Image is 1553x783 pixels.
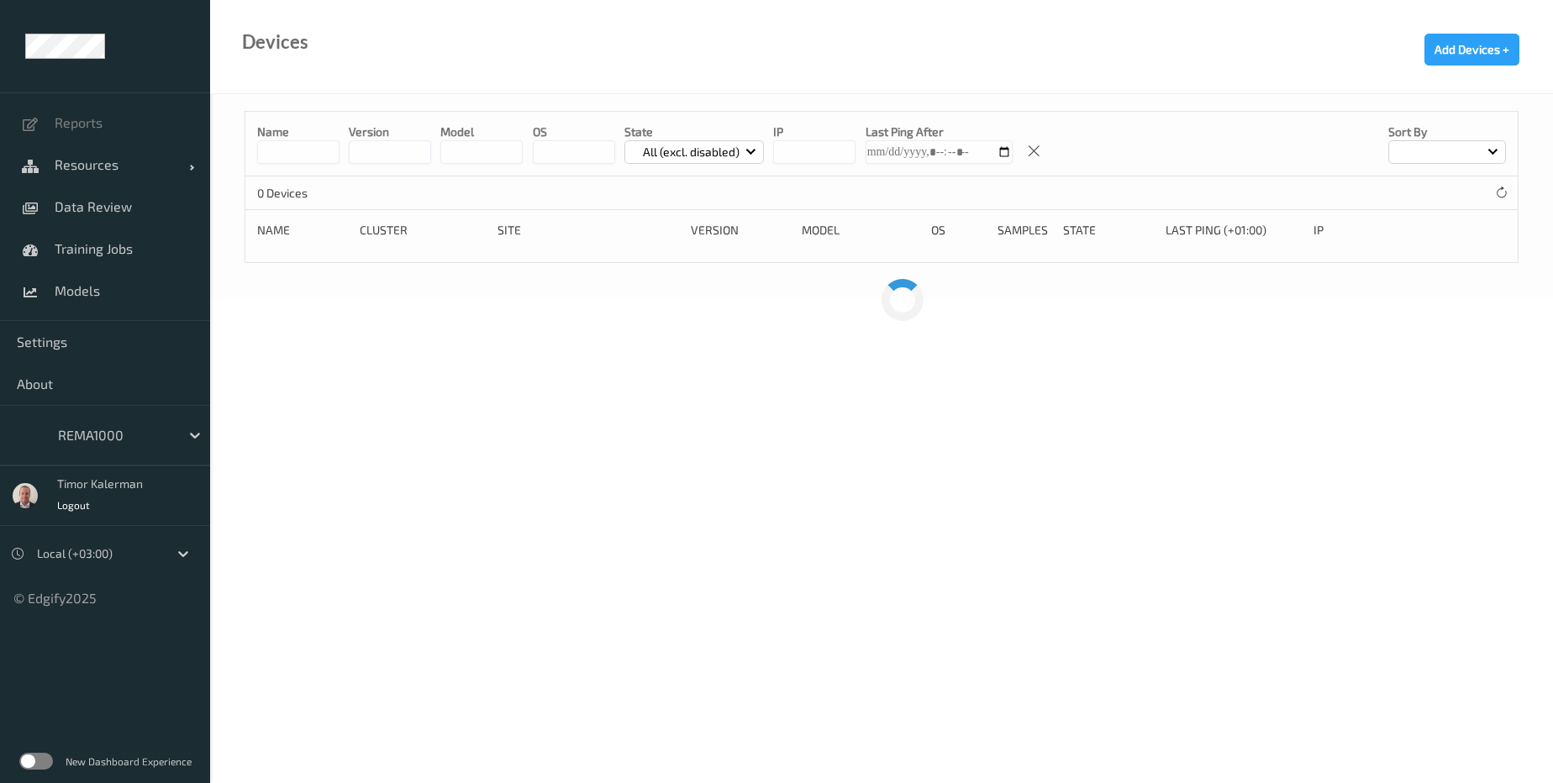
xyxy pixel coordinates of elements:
div: Samples [998,222,1052,239]
p: version [349,123,431,140]
p: IP [773,123,855,140]
div: version [691,222,790,239]
div: Cluster [360,222,487,239]
div: OS [931,222,986,239]
div: ip [1313,222,1422,239]
p: All (excl. disabled) [637,144,745,160]
div: Last Ping (+01:00) [1166,222,1302,239]
p: model [440,123,523,140]
p: State [624,123,765,140]
div: Model [802,222,919,239]
button: Add Devices + [1424,34,1519,66]
div: Name [257,222,348,239]
p: Name [257,123,340,140]
p: OS [533,123,615,140]
p: 0 Devices [257,185,383,202]
div: State [1063,222,1154,239]
div: Site [497,222,678,239]
div: Devices [242,34,308,50]
p: Last Ping After [866,123,1013,140]
p: Sort by [1388,123,1506,140]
